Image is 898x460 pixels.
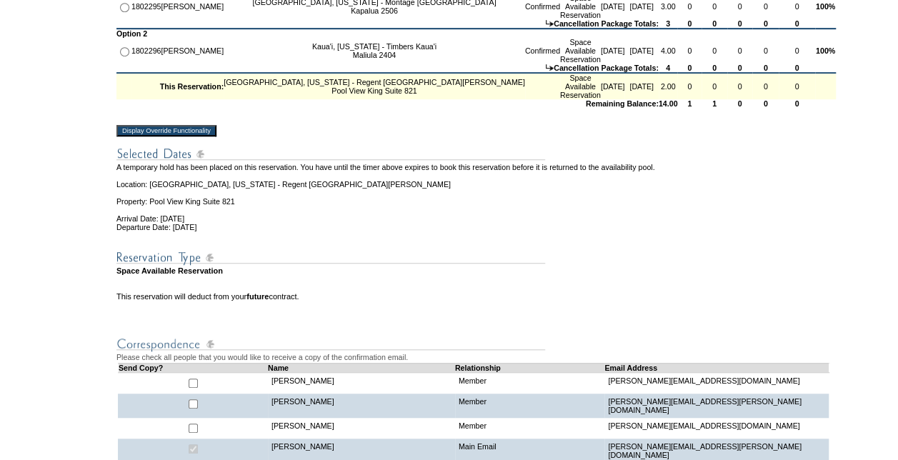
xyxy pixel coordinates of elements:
[816,2,835,11] b: 100%
[677,19,702,29] td: 0
[659,38,678,64] td: 4.00
[779,99,815,108] td: 0
[331,86,416,95] nobr: Pool View King Suite 821
[752,19,779,29] td: 0
[779,38,815,64] td: 0
[752,74,779,99] td: 0
[131,38,161,64] td: 1802296
[268,363,455,372] td: Name
[560,38,601,64] td: Space Available Reservation
[455,372,604,394] td: Member
[116,145,545,163] img: Reservation Dates
[727,19,753,29] td: 0
[116,29,836,38] td: Option 2
[752,64,779,74] td: 0
[727,64,753,74] td: 0
[601,74,625,99] td: [DATE]
[624,74,658,99] td: [DATE]
[659,74,678,99] td: 2.00
[246,292,269,301] b: future
[659,19,678,29] td: 3
[455,418,604,439] td: Member
[604,372,829,394] td: [PERSON_NAME][EMAIL_ADDRESS][DOMAIN_NAME]
[560,74,601,99] td: Space Available Reservation
[604,418,829,439] td: [PERSON_NAME][EMAIL_ADDRESS][DOMAIN_NAME]
[677,74,702,99] td: 0
[702,99,727,108] td: 1
[727,38,753,64] td: 0
[116,249,545,266] img: Reservation Type
[353,51,396,59] nobr: Maliula 2404
[677,38,702,64] td: 0
[116,206,836,223] td: Arrival Date: [DATE]
[752,38,779,64] td: 0
[677,64,702,74] td: 0
[702,38,727,64] td: 0
[727,74,753,99] td: 0
[312,42,436,51] nobr: Kaua'i, [US_STATE] - Timbers Kaua'i
[752,99,779,108] td: 0
[779,19,815,29] td: 0
[116,163,836,171] td: A temporary hold has been placed on this reservation. You have until the timer above expires to b...
[116,171,836,189] td: Location: [GEOGRAPHIC_DATA], [US_STATE] - Regent [GEOGRAPHIC_DATA][PERSON_NAME]
[268,418,455,439] td: [PERSON_NAME]
[702,64,727,74] td: 0
[702,74,727,99] td: 0
[118,363,267,372] td: Send Copy?
[702,19,727,29] td: 0
[816,46,835,55] b: 100%
[659,99,678,108] td: 14.00
[455,394,604,418] td: Member
[160,82,224,91] nobr: This Reservation:
[116,19,659,29] td: Cancellation Package Totals:
[604,363,829,372] td: Email Address
[116,125,216,136] input: Display Override Functionality
[659,64,678,74] td: 4
[268,394,455,418] td: [PERSON_NAME]
[779,64,815,74] td: 0
[116,292,836,301] td: This reservation will deduct from your contract.
[601,38,625,64] td: [DATE]
[604,394,829,418] td: [PERSON_NAME][EMAIL_ADDRESS][PERSON_NAME][DOMAIN_NAME]
[116,189,836,206] td: Property: Pool View King Suite 821
[455,363,604,372] td: Relationship
[116,266,836,275] td: Space Available Reservation
[525,38,560,64] td: Confirmed
[116,223,836,231] td: Departure Date: [DATE]
[224,78,525,86] nobr: [GEOGRAPHIC_DATA], [US_STATE] - Regent [GEOGRAPHIC_DATA][PERSON_NAME]
[161,38,224,64] td: [PERSON_NAME]
[116,64,659,74] td: Cancellation Package Totals:
[727,99,753,108] td: 0
[116,353,408,361] span: Please check all people that you would like to receive a copy of the confirmation email.
[624,38,658,64] td: [DATE]
[351,6,398,15] nobr: Kapalua 2506
[116,99,659,108] td: Remaining Balance:
[677,99,702,108] td: 1
[779,74,815,99] td: 0
[268,372,455,394] td: [PERSON_NAME]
